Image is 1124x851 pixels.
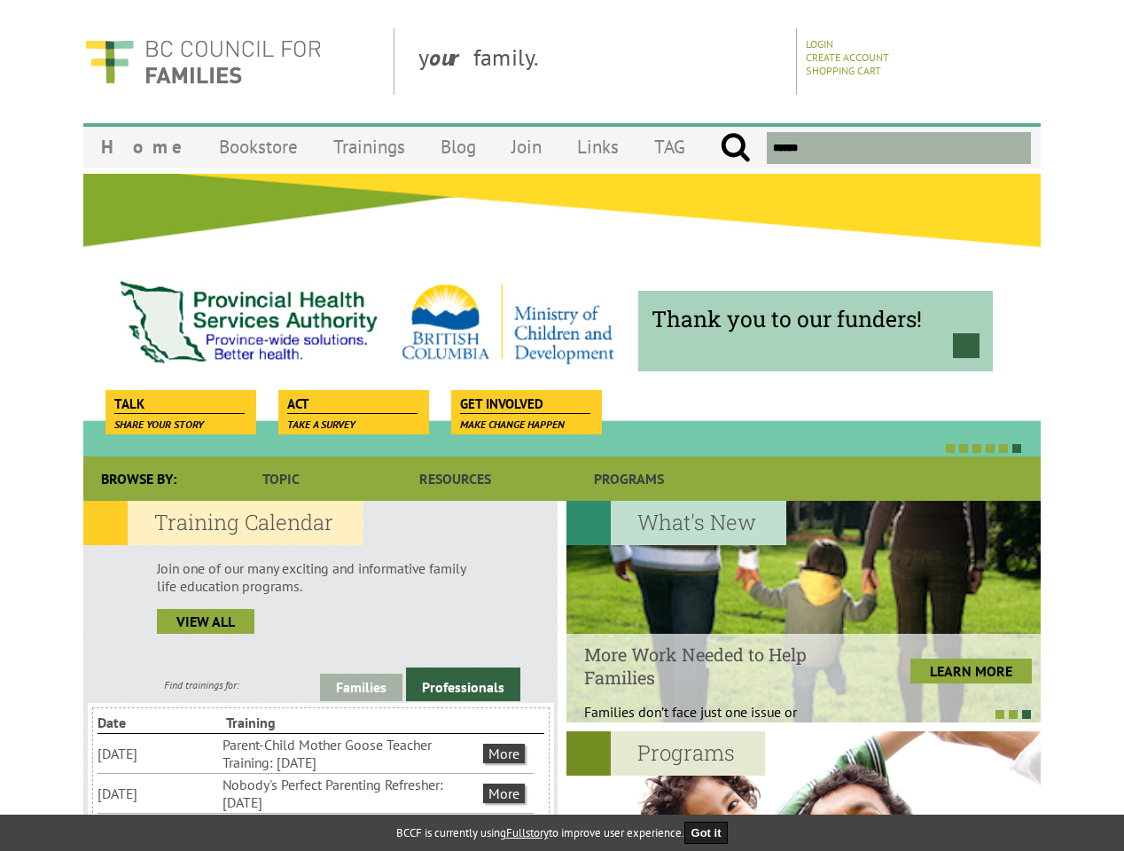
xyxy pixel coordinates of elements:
[483,784,525,803] a: More
[98,743,219,764] li: [DATE]
[806,64,881,77] a: Shopping Cart
[720,132,751,164] input: Submit
[226,712,351,733] li: Training
[584,643,849,689] h4: More Work Needed to Help Families
[83,126,201,168] a: Home
[105,390,254,415] a: Talk Share your story
[114,394,245,414] span: Talk
[684,822,729,844] button: Got it
[83,501,363,545] h2: Training Calendar
[566,501,786,545] h2: What's New
[201,126,316,168] a: Bookstore
[406,668,520,701] a: Professionals
[910,659,1032,683] a: LEARN MORE
[157,609,254,634] a: view all
[222,734,480,773] li: Parent-Child Mother Goose Teacher Training: [DATE]
[423,126,494,168] a: Blog
[83,678,320,691] div: Find trainings for:
[316,126,423,168] a: Trainings
[320,674,402,701] a: Families
[287,394,418,414] span: Act
[404,28,797,95] div: y family.
[114,418,204,431] span: Share your story
[368,457,542,501] a: Resources
[559,126,636,168] a: Links
[429,43,473,72] strong: our
[222,774,480,813] li: Nobody's Perfect Parenting Refresher: [DATE]
[806,37,833,51] a: Login
[460,418,565,431] span: Make change happen
[157,559,484,595] p: Join one of our many exciting and informative family life education programs.
[98,783,219,804] li: [DATE]
[451,390,599,415] a: Get Involved Make change happen
[98,712,222,733] li: Date
[506,825,549,840] a: Fullstory
[806,51,889,64] a: Create Account
[542,457,716,501] a: Programs
[83,28,323,95] img: BC Council for FAMILIES
[278,390,426,415] a: Act Take a survey
[584,703,849,738] p: Families don’t face just one issue or problem;...
[636,126,703,168] a: TAG
[652,304,980,333] span: Thank you to our funders!
[483,744,525,763] a: More
[566,731,765,776] h2: Programs
[194,457,368,501] a: Topic
[287,418,355,431] span: Take a survey
[494,126,559,168] a: Join
[460,394,590,414] span: Get Involved
[83,457,194,501] div: Browse By:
